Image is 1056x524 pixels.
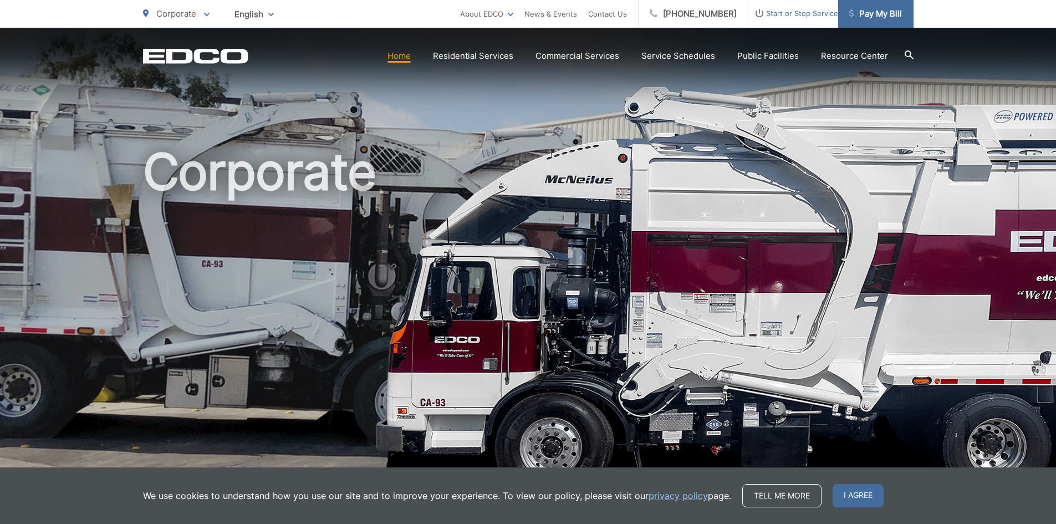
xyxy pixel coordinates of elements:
[821,49,888,63] a: Resource Center
[833,484,884,507] span: I agree
[742,484,822,507] a: Tell me more
[143,144,914,495] h1: Corporate
[649,489,708,502] a: privacy policy
[535,49,619,63] a: Commercial Services
[143,48,248,64] a: EDCD logo. Return to the homepage.
[641,49,715,63] a: Service Schedules
[226,4,282,24] span: English
[433,49,513,63] a: Residential Services
[460,7,513,21] a: About EDCO
[849,7,902,21] span: Pay My Bill
[737,49,799,63] a: Public Facilities
[143,489,731,502] p: We use cookies to understand how you use our site and to improve your experience. To view our pol...
[156,8,196,19] span: Corporate
[588,7,627,21] a: Contact Us
[387,49,411,63] a: Home
[524,7,577,21] a: News & Events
